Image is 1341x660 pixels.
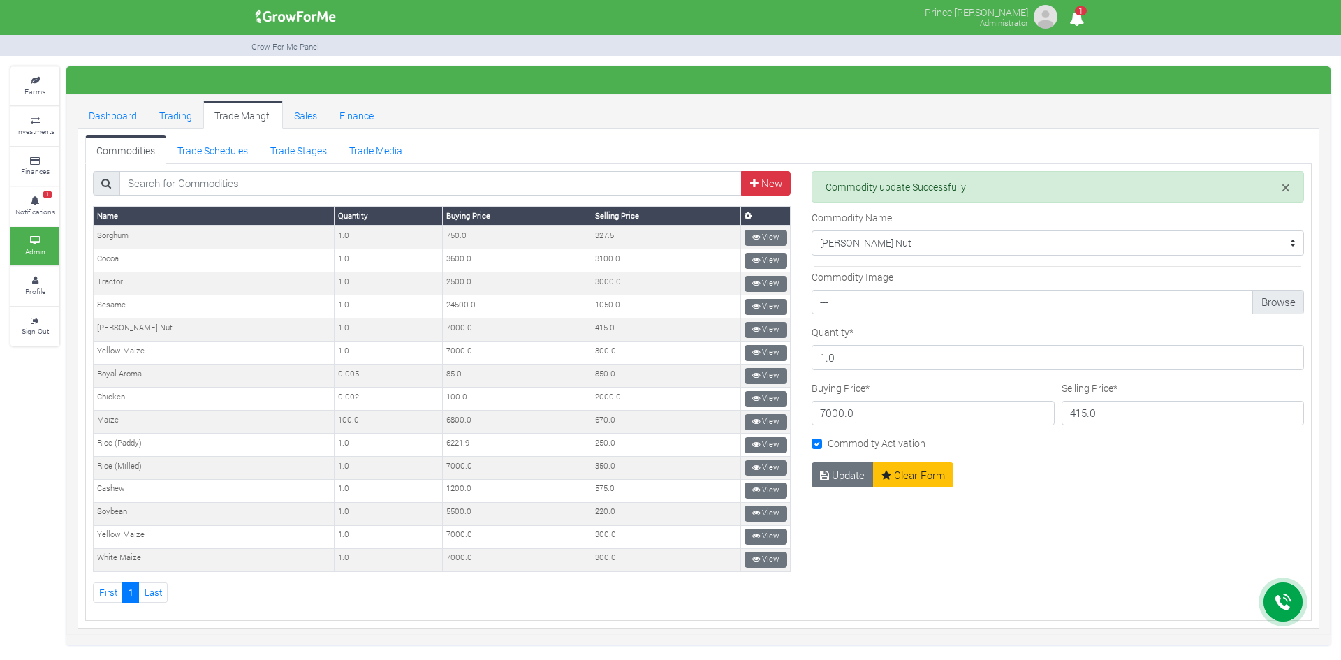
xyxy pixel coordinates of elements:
small: Investments [16,126,54,136]
td: 750.0 [443,226,592,249]
a: View [745,529,787,545]
td: Chicken [94,388,335,411]
td: Soybean [94,502,335,525]
a: First [93,582,123,603]
a: View [745,414,787,430]
td: Royal Aroma [94,365,335,388]
td: Tractor [94,272,335,295]
a: View [745,437,787,453]
label: Commodity Image [812,270,893,284]
small: Notifications [15,207,55,217]
label: Selling Price [1062,381,1117,395]
a: View [745,552,787,568]
td: 7000.0 [443,342,592,365]
td: 85.0 [443,365,592,388]
th: Buying Price [443,207,592,226]
td: 1.0 [335,318,443,342]
td: 575.0 [592,479,740,502]
td: 100.0 [335,411,443,434]
a: 1 [122,582,139,603]
span: × [1282,177,1290,198]
a: View [745,299,787,315]
th: Selling Price [592,207,740,226]
a: Trade Schedules [166,135,259,163]
label: --- [812,290,1304,315]
a: View [745,368,787,384]
td: 6800.0 [443,411,592,434]
nav: Page Navigation [93,582,791,603]
td: Cocoa [94,249,335,272]
small: Grow For Me Panel [251,41,319,52]
button: Close [1282,179,1290,196]
td: Cashew [94,479,335,502]
a: View [745,345,787,361]
td: 300.0 [592,548,740,571]
a: View [745,253,787,269]
td: Yellow Maize [94,342,335,365]
a: Farms [10,67,59,105]
td: 2500.0 [443,272,592,295]
small: Sign Out [22,326,49,336]
td: 327.5 [592,226,740,249]
a: Trading [148,101,203,129]
td: Rice (Milled) [94,457,335,480]
small: Farms [24,87,45,96]
td: Sesame [94,295,335,318]
div: Commodity update Successfully [812,171,1304,203]
td: 3600.0 [443,249,592,272]
a: View [745,460,787,476]
small: Finances [21,166,50,176]
td: Yellow Maize [94,525,335,548]
span: 1 [1075,6,1087,15]
td: Sorghum [94,226,335,249]
td: 1.0 [335,226,443,249]
td: 0.005 [335,365,443,388]
img: growforme image [1032,3,1060,31]
td: 3000.0 [592,272,740,295]
a: View [745,276,787,292]
td: 24500.0 [443,295,592,318]
button: Update [812,462,874,487]
td: 850.0 [592,365,740,388]
td: 250.0 [592,434,740,457]
a: Trade Mangt. [203,101,283,129]
a: Profile [10,267,59,305]
a: 1 [1063,13,1090,27]
td: 350.0 [592,457,740,480]
td: 2000.0 [592,388,740,411]
td: 7000.0 [443,318,592,342]
p: Prince-[PERSON_NAME] [925,3,1028,20]
td: 1050.0 [592,295,740,318]
td: [PERSON_NAME] Nut [94,318,335,342]
td: 7000.0 [443,548,592,571]
a: Clear Form [873,462,954,487]
a: Investments [10,107,59,145]
td: 1200.0 [443,479,592,502]
label: Commodity Name [812,210,892,225]
td: 1.0 [335,457,443,480]
span: 1 [43,191,52,199]
a: View [745,230,787,246]
th: Name [94,207,335,226]
td: 1.0 [335,295,443,318]
input: Search for Commodities [119,171,742,196]
a: Admin [10,227,59,265]
th: Quantity [335,207,443,226]
small: Administrator [980,17,1028,28]
td: 300.0 [592,342,740,365]
td: 3100.0 [592,249,740,272]
td: 300.0 [592,525,740,548]
a: Sign Out [10,307,59,346]
td: 0.002 [335,388,443,411]
a: Finances [10,147,59,186]
td: 1.0 [335,548,443,571]
a: New [741,171,791,196]
label: Commodity Activation [828,436,925,450]
img: growforme image [251,3,341,31]
td: 1.0 [335,434,443,457]
a: Dashboard [78,101,148,129]
a: Finance [328,101,385,129]
a: Commodities [85,135,166,163]
td: 220.0 [592,502,740,525]
td: 670.0 [592,411,740,434]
